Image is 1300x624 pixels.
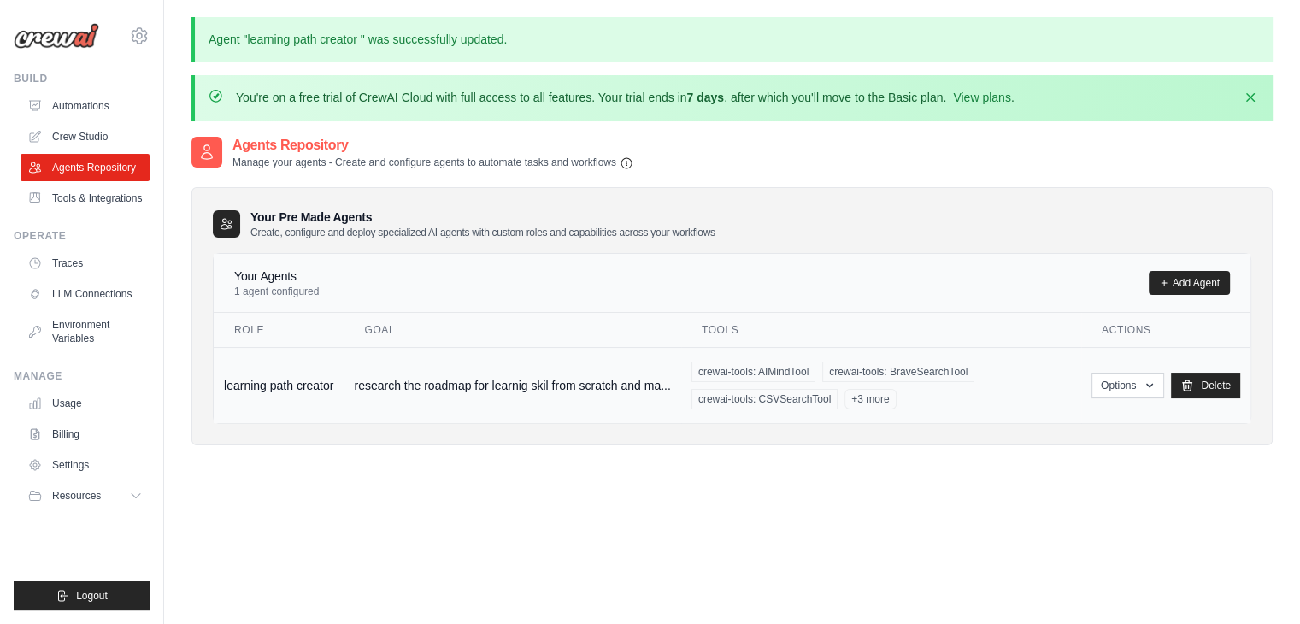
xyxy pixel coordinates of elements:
[21,185,150,212] a: Tools & Integrations
[232,156,633,170] p: Manage your agents - Create and configure agents to automate tasks and workflows
[681,313,1081,348] th: Tools
[250,209,715,239] h3: Your Pre Made Agents
[953,91,1010,104] a: View plans
[691,389,838,409] span: crewai-tools: CSVSearchTool
[1149,271,1230,295] a: Add Agent
[234,268,319,285] h4: Your Agents
[236,89,1015,106] p: You're on a free trial of CrewAI Cloud with full access to all features. Your trial ends in , aft...
[21,390,150,417] a: Usage
[232,135,633,156] h2: Agents Repository
[686,91,724,104] strong: 7 days
[52,489,101,503] span: Resources
[1171,373,1240,398] a: Delete
[234,285,319,298] p: 1 agent configured
[21,154,150,181] a: Agents Repository
[21,123,150,150] a: Crew Studio
[344,313,680,348] th: Goal
[844,389,896,409] span: +3 more
[822,362,974,382] span: crewai-tools: BraveSearchTool
[21,451,150,479] a: Settings
[14,581,150,610] button: Logout
[1091,373,1164,398] button: Options
[14,72,150,85] div: Build
[21,92,150,120] a: Automations
[691,362,815,382] span: crewai-tools: AIMindTool
[21,421,150,448] a: Billing
[76,589,108,603] span: Logout
[21,482,150,509] button: Resources
[191,17,1273,62] p: Agent "learning path creator " was successfully updated.
[344,347,680,423] td: research the roadmap for learnig skil from scratch and ma...
[1081,313,1250,348] th: Actions
[21,280,150,308] a: LLM Connections
[214,347,344,423] td: learning path creator
[21,311,150,352] a: Environment Variables
[214,313,344,348] th: Role
[14,23,99,49] img: Logo
[250,226,715,239] p: Create, configure and deploy specialized AI agents with custom roles and capabilities across your...
[14,229,150,243] div: Operate
[14,369,150,383] div: Manage
[21,250,150,277] a: Traces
